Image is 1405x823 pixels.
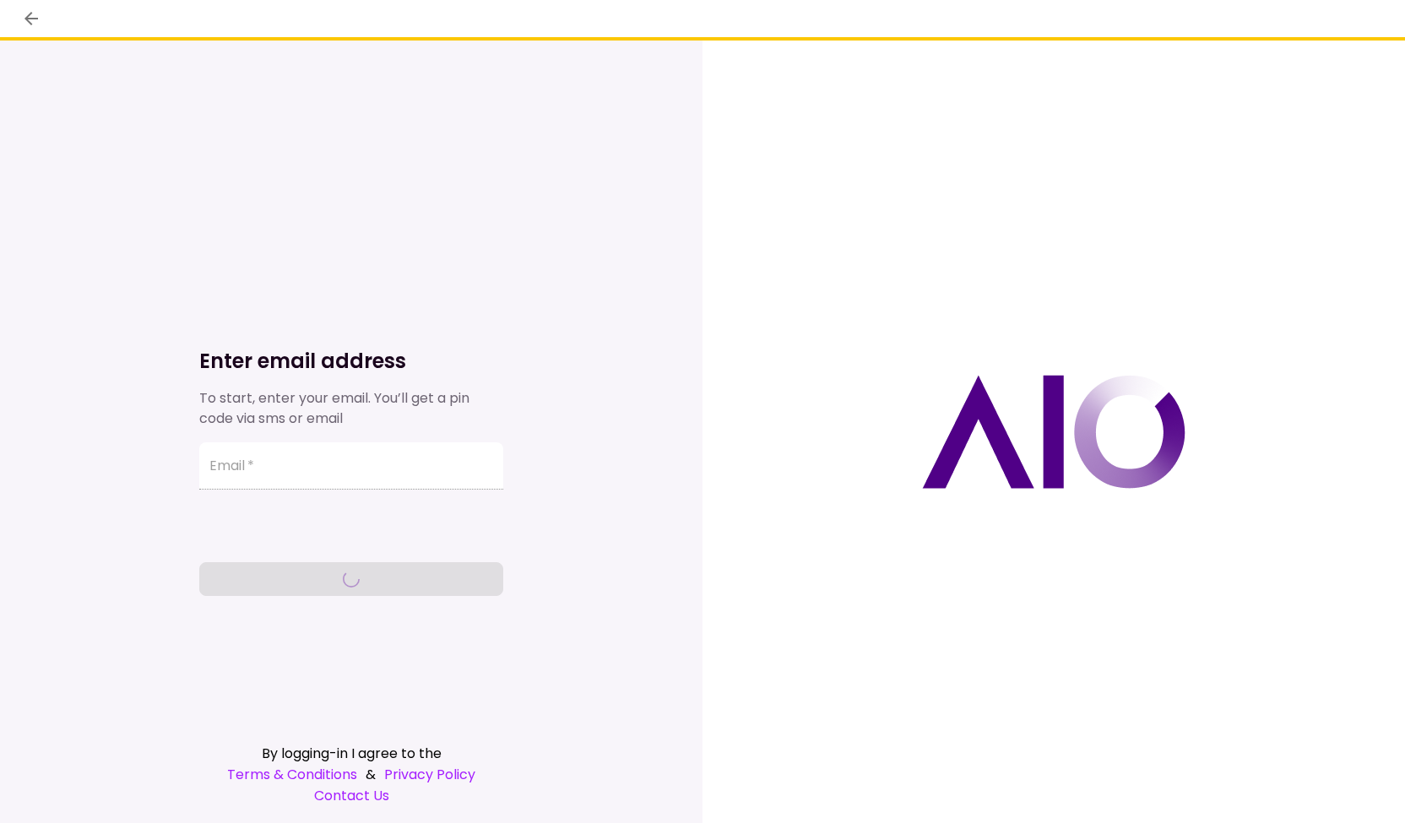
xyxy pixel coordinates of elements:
div: By logging-in I agree to the [199,743,503,764]
a: Contact Us [199,785,503,806]
button: back [17,4,46,33]
a: Terms & Conditions [227,764,357,785]
h1: Enter email address [199,348,503,375]
a: Privacy Policy [384,764,475,785]
div: & [199,764,503,785]
div: To start, enter your email. You’ll get a pin code via sms or email [199,388,503,429]
img: AIO logo [922,375,1185,489]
